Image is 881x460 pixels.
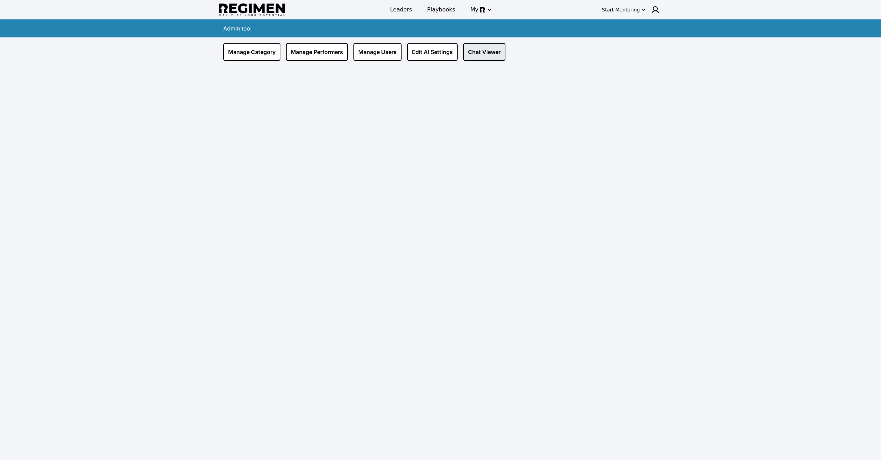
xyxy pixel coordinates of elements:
a: Manage Users [353,43,402,61]
img: Regimen logo [219,3,285,16]
button: Start Mentoring [601,4,647,15]
span: My [470,6,478,14]
a: Chat Viewer [463,43,505,61]
div: Admin tool [223,24,252,33]
span: Leaders [390,6,412,14]
a: Edit AI Settings [407,43,458,61]
a: Manage Category [223,43,280,61]
div: Start Mentoring [602,6,640,13]
span: Playbooks [427,6,455,14]
a: Leaders [386,3,416,16]
a: Playbooks [423,3,459,16]
a: Manage Performers [286,43,348,61]
button: My [466,3,495,16]
img: user icon [651,6,659,14]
